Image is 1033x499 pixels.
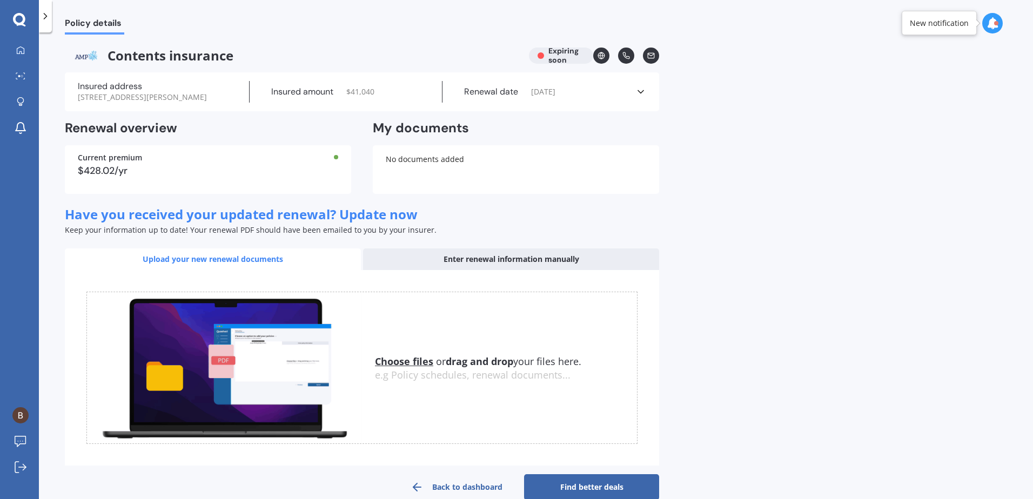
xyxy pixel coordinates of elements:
[910,18,969,29] div: New notification
[65,18,124,32] span: Policy details
[65,205,418,223] span: Have you received your updated renewal? Update now
[271,86,333,97] label: Insured amount
[363,248,659,270] div: Enter renewal information manually
[78,166,338,176] div: $428.02/yr
[78,154,338,161] div: Current premium
[346,86,374,97] span: $ 41,040
[373,120,469,137] h2: My documents
[78,81,142,92] label: Insured address
[65,248,361,270] div: Upload your new renewal documents
[65,48,520,64] span: Contents insurance
[78,92,207,103] span: [STREET_ADDRESS][PERSON_NAME]
[65,225,437,235] span: Keep your information up to date! Your renewal PDF should have been emailed to you by your insurer.
[373,145,659,194] div: No documents added
[446,355,513,368] b: drag and drop
[12,407,29,423] img: ACg8ocJbXl_xk4kdqAsavi3X-_KaG72tu2Z63FkyNVdn_2s54-6EVQ=s96-c
[87,292,362,444] img: upload.de96410c8ce839c3fdd5.gif
[531,86,555,97] span: [DATE]
[65,120,351,137] h2: Renewal overview
[375,369,637,381] div: e.g Policy schedules, renewal documents...
[65,48,108,64] img: AMP.webp
[375,355,581,368] span: or your files here.
[375,355,433,368] u: Choose files
[464,86,518,97] label: Renewal date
